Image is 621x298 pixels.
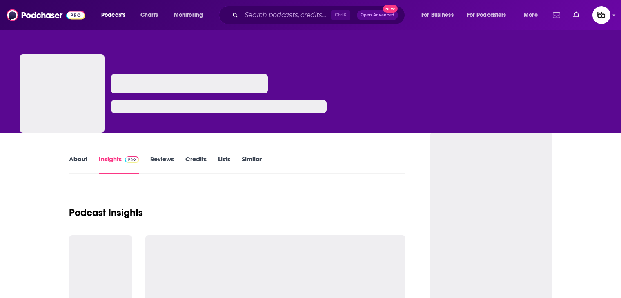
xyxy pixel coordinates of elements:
[7,7,85,23] img: Podchaser - Follow, Share and Rate Podcasts
[361,13,394,17] span: Open Advanced
[101,9,125,21] span: Podcasts
[592,6,610,24] img: User Profile
[357,10,398,20] button: Open AdvancedNew
[518,9,548,22] button: open menu
[592,6,610,24] button: Show profile menu
[383,5,398,13] span: New
[218,155,230,174] a: Lists
[550,8,563,22] a: Show notifications dropdown
[96,9,136,22] button: open menu
[99,155,139,174] a: InsightsPodchaser Pro
[150,155,174,174] a: Reviews
[570,8,583,22] a: Show notifications dropdown
[185,155,207,174] a: Credits
[467,9,506,21] span: For Podcasters
[227,6,413,24] div: Search podcasts, credits, & more...
[69,207,143,219] h1: Podcast Insights
[331,10,350,20] span: Ctrl K
[241,9,331,22] input: Search podcasts, credits, & more...
[174,9,203,21] span: Monitoring
[421,9,454,21] span: For Business
[168,9,214,22] button: open menu
[592,6,610,24] span: Logged in as aj15670
[69,155,87,174] a: About
[140,9,158,21] span: Charts
[524,9,538,21] span: More
[125,156,139,163] img: Podchaser Pro
[242,155,262,174] a: Similar
[462,9,518,22] button: open menu
[416,9,464,22] button: open menu
[135,9,163,22] a: Charts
